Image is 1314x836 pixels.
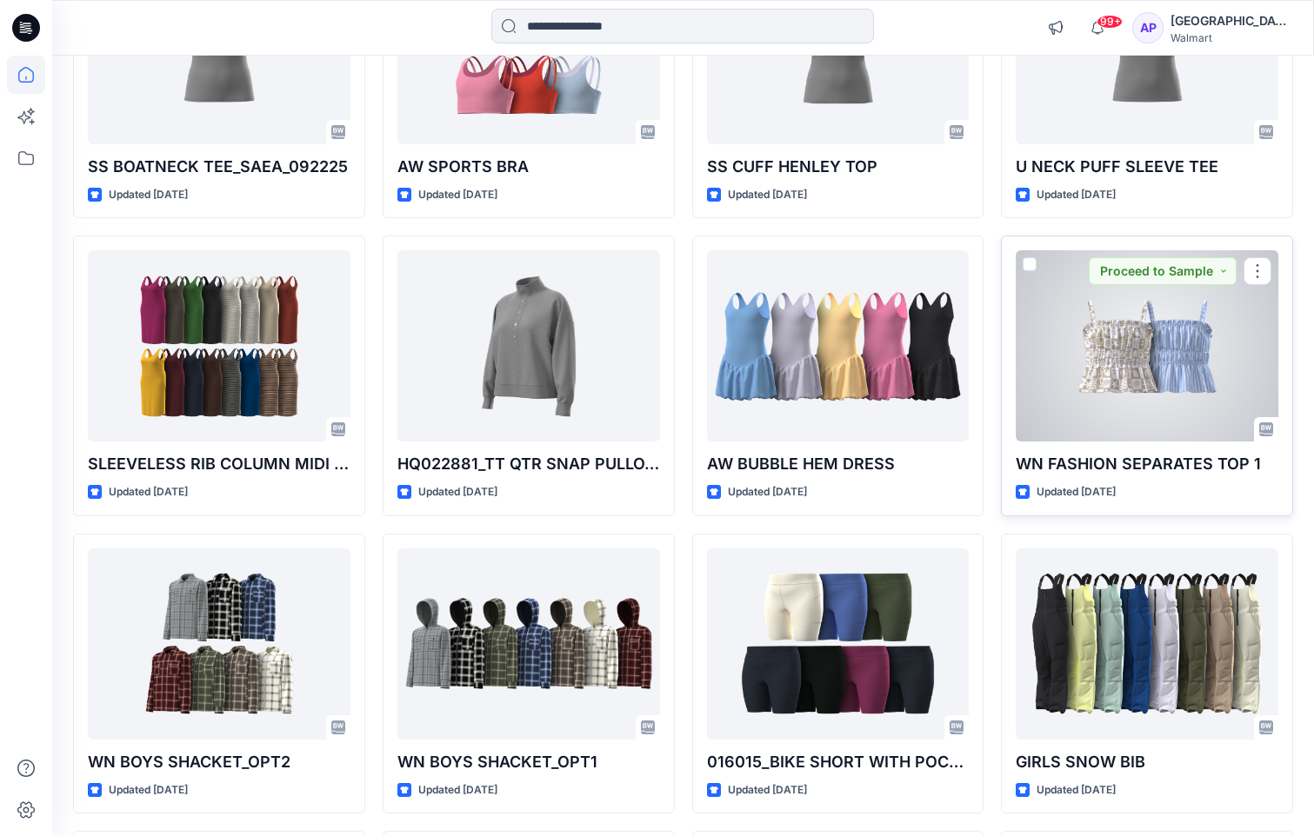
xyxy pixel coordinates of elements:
[728,186,807,204] p: Updated [DATE]
[418,483,497,501] p: Updated [DATE]
[1037,781,1116,800] p: Updated [DATE]
[418,781,497,800] p: Updated [DATE]
[397,548,660,740] a: WN BOYS SHACKET_OPT1
[109,781,188,800] p: Updated [DATE]
[1016,250,1278,441] a: WN FASHION SEPARATES TOP 1
[707,155,970,179] p: SS CUFF HENLEY TOP
[88,155,350,179] p: SS BOATNECK TEE_SAEA_092225
[707,250,970,441] a: AW BUBBLE HEM DRESS
[109,186,188,204] p: Updated [DATE]
[728,483,807,501] p: Updated [DATE]
[1016,750,1278,774] p: GIRLS SNOW BIB
[397,452,660,476] p: HQ022881_TT QTR SNAP PULLOVER
[1171,31,1292,44] div: Walmart
[88,250,350,441] a: SLEEVELESS RIB COLUMN MIDI DRESS
[88,750,350,774] p: WN BOYS SHACKET_OPT2
[109,483,188,501] p: Updated [DATE]
[728,781,807,800] p: Updated [DATE]
[1016,155,1278,179] p: U NECK PUFF SLEEVE TEE
[1016,548,1278,740] a: GIRLS SNOW BIB
[397,750,660,774] p: WN BOYS SHACKET_OPT1
[397,155,660,179] p: AW SPORTS BRA
[88,548,350,740] a: WN BOYS SHACKET_OPT2
[1097,15,1123,29] span: 99+
[1016,452,1278,476] p: WN FASHION SEPARATES TOP 1
[707,548,970,740] a: 016015_BIKE SHORT WITH POCKET
[707,750,970,774] p: 016015_BIKE SHORT WITH POCKET
[707,452,970,476] p: AW BUBBLE HEM DRESS
[88,452,350,476] p: SLEEVELESS RIB COLUMN MIDI DRESS
[397,250,660,441] a: HQ022881_TT QTR SNAP PULLOVER
[1132,12,1164,43] div: AP
[1171,10,1292,31] div: [GEOGRAPHIC_DATA]
[1037,483,1116,501] p: Updated [DATE]
[1037,186,1116,204] p: Updated [DATE]
[418,186,497,204] p: Updated [DATE]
